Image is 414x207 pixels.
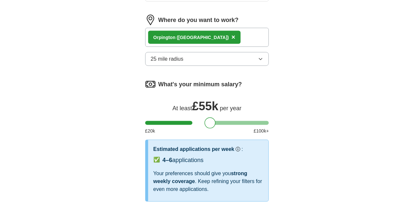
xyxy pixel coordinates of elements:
span: 4–6 [163,157,172,163]
span: ✅ [153,156,160,164]
span: £ 55k [192,99,218,113]
span: × [231,33,235,41]
button: × [231,32,235,42]
span: £ 20 k [145,128,155,135]
span: per year [220,105,242,112]
div: Your preferences should give you . Keep refining your filters for even more applications. [153,170,264,194]
img: salary.png [145,79,156,90]
h3: Estimated applications per week [153,145,234,153]
label: Where do you want to work? [158,16,239,25]
button: 25 mile radius [145,52,269,66]
span: 25 mile radius [151,55,184,63]
h3: : [242,145,243,153]
strong: Orpington [153,35,176,40]
label: What's your minimum salary? [158,80,242,89]
span: ([GEOGRAPHIC_DATA]) [177,35,229,40]
div: applications [163,156,204,165]
span: At least [172,105,192,112]
img: location.png [145,15,156,25]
